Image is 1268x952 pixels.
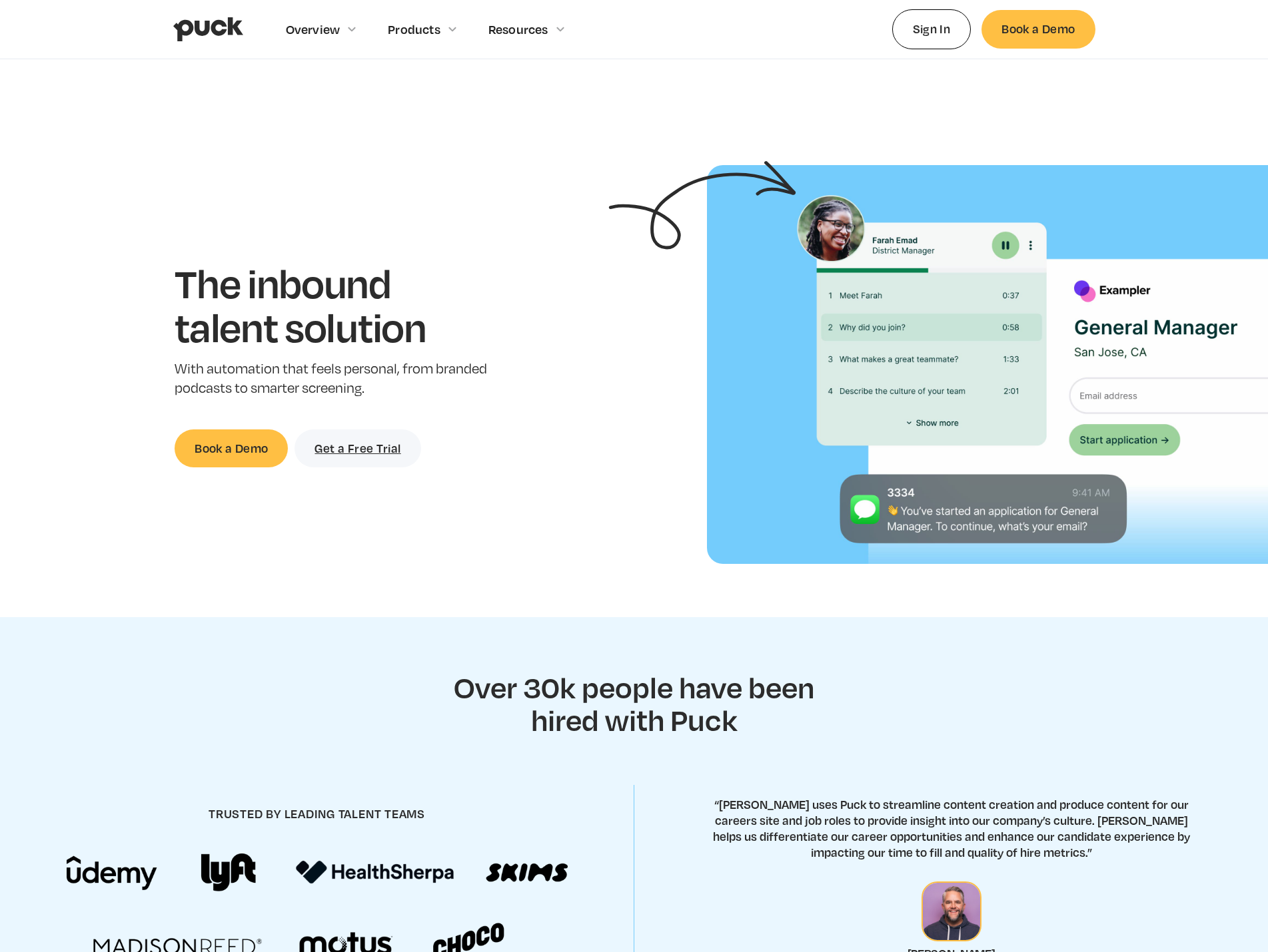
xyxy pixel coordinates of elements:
a: Sign In [892,9,971,49]
h4: trusted by leading talent teams [209,806,425,822]
h1: The inbound talent solution [175,261,491,348]
p: “[PERSON_NAME] uses Puck to streamline content creation and produce content for our careers site ... [701,796,1202,860]
p: With automation that feels personal, from branded podcasts to smarter screening. [175,359,491,398]
a: Book a Demo [981,10,1095,48]
a: Get a Free Trial [295,429,420,467]
div: Resources [488,22,548,37]
div: Products [388,22,440,37]
div: Overview [286,22,340,37]
h2: Over 30k people have been hired with Puck [438,670,831,736]
a: Book a Demo [175,429,288,467]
